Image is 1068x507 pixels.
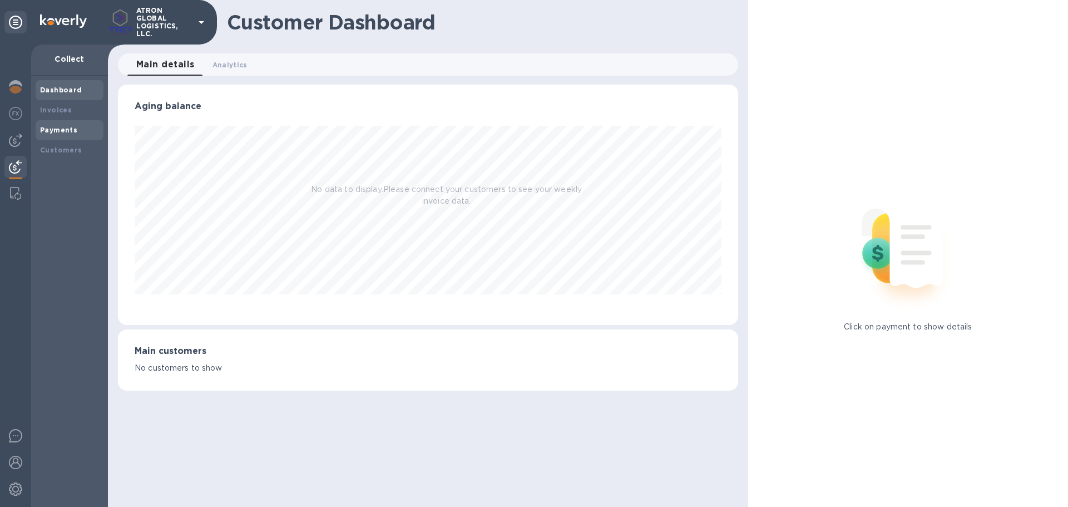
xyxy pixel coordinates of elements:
div: Unpin categories [4,11,27,33]
p: ATRON GLOBAL LOGISTICS, LLC. [136,7,192,38]
p: Collect [40,53,99,65]
b: Invoices [40,106,72,114]
b: Payments [40,126,77,134]
span: Analytics [212,59,248,71]
p: No customers to show [135,362,721,374]
b: Customers [40,146,82,154]
h1: Customer Dashboard [227,11,730,34]
span: Main details [136,57,195,72]
p: Click on payment to show details [844,321,972,333]
img: Foreign exchange [9,107,22,120]
h3: Aging balance [135,101,721,112]
h3: Main customers [135,346,721,357]
b: Dashboard [40,86,82,94]
img: Logo [40,14,87,28]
